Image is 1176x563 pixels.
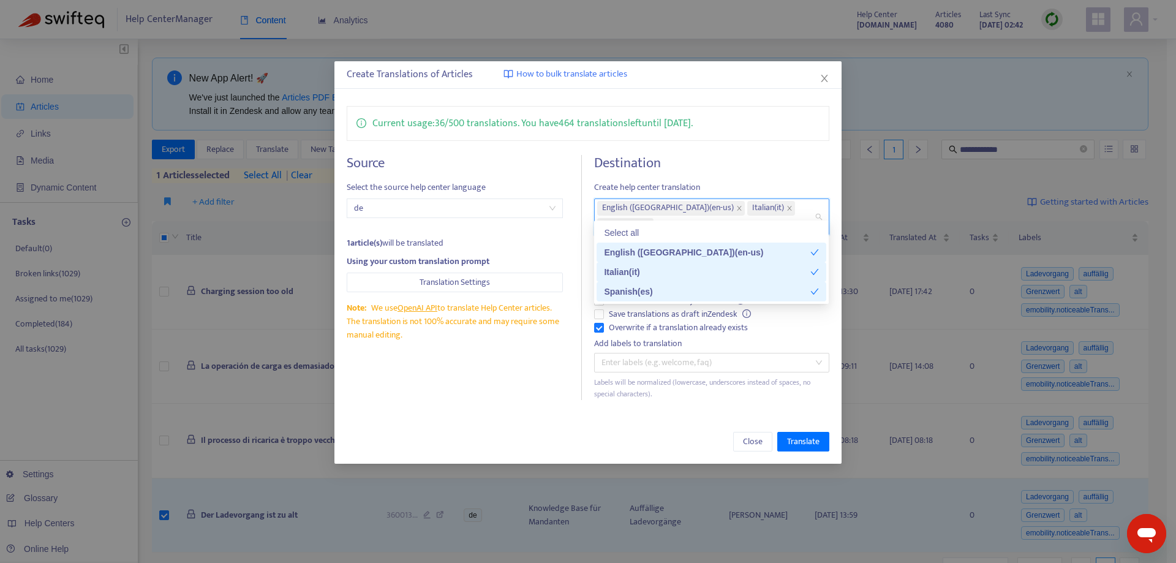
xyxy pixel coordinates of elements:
div: Select all [597,223,826,243]
p: Current usage: 36 / 500 translations . You have 464 translations left until [DATE] . [372,116,693,131]
span: close [786,205,793,211]
div: will be translated [347,236,563,250]
span: Select the source help center language [347,181,563,194]
button: Translate [777,432,829,452]
div: Italian ( it ) [604,265,810,279]
div: We use to translate Help Center articles. The translation is not 100% accurate and may require so... [347,301,563,342]
span: Overwrite if a translation already exists [604,321,753,334]
span: Save translations as draft in Zendesk [604,308,756,321]
strong: 1 article(s) [347,236,382,250]
button: Translation Settings [347,273,563,292]
span: close [820,74,829,83]
span: info-circle [742,309,751,318]
iframe: Schaltfläche zum Öffnen des Messaging-Fensters [1127,514,1166,553]
div: Select all [604,226,819,240]
span: Spanish ( es ) [602,218,643,233]
span: Translate [787,435,820,448]
div: Labels will be normalized (lowercase, underscores instead of spaces, no special characters). [594,377,829,400]
div: English ([GEOGRAPHIC_DATA]) ( en-us ) [604,246,810,259]
span: Note: [347,301,366,315]
span: How to bulk translate articles [516,67,627,81]
div: Create Translations of Articles [347,67,829,82]
span: close [736,205,742,211]
a: OpenAI API [398,301,437,315]
a: How to bulk translate articles [503,67,627,81]
button: Close [818,72,831,85]
span: check [810,268,819,276]
span: Create help center translation [594,181,829,194]
span: check [810,248,819,257]
div: Add labels to translation [594,337,829,350]
h4: Destination [594,155,829,172]
span: info-circle [356,116,366,128]
span: Italian ( it ) [752,201,784,216]
button: Close [733,432,772,452]
span: check [810,287,819,296]
div: Spanish ( es ) [604,285,810,298]
img: image-link [503,69,513,79]
div: Using your custom translation prompt [347,255,563,268]
span: English ([GEOGRAPHIC_DATA]) ( en-us ) [602,201,734,216]
span: Close [743,435,763,448]
span: de [354,199,556,217]
h4: Source [347,155,563,172]
span: Translation Settings [420,276,490,289]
